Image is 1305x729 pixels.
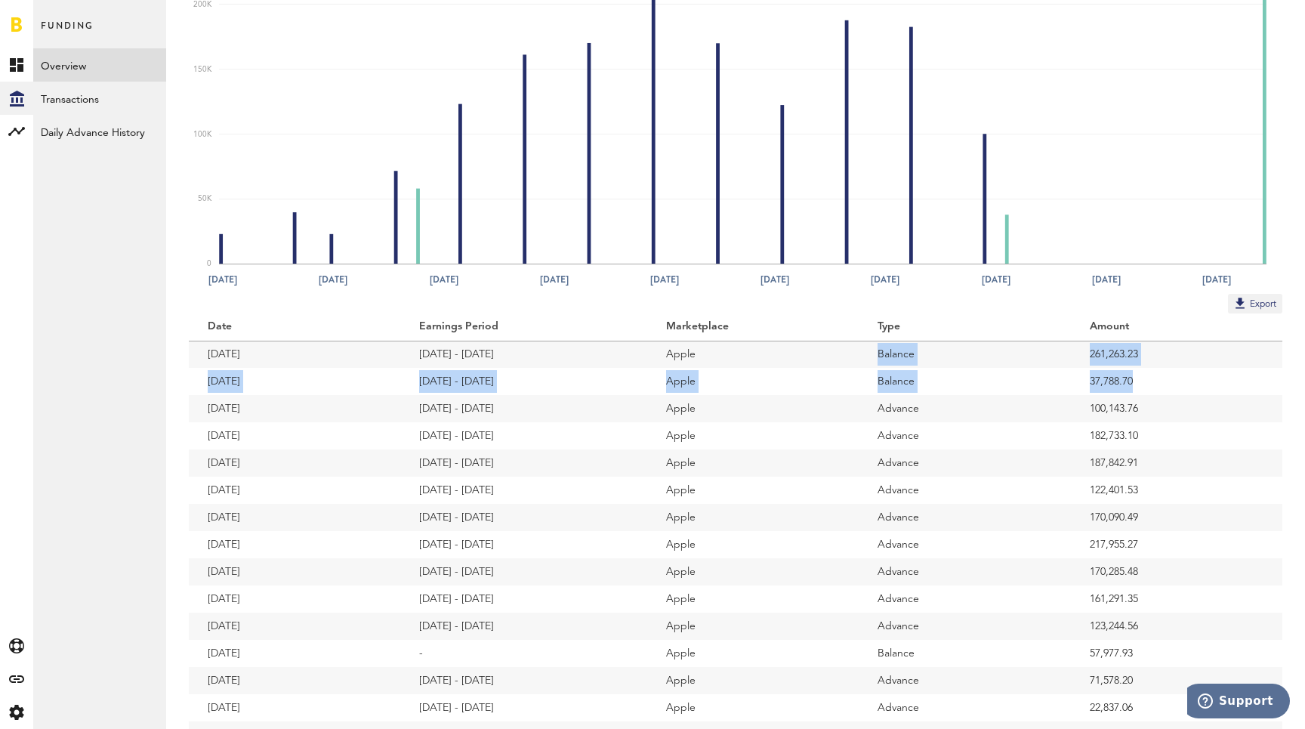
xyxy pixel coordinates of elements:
[1071,585,1282,613] td: 161,291.35
[41,17,94,48] span: Funding
[647,368,859,395] td: Apple
[189,504,400,531] td: [DATE]
[1071,504,1282,531] td: 170,090.49
[189,667,400,694] td: [DATE]
[666,321,730,332] ng-transclude: Marketplace
[859,368,1070,395] td: Balance
[400,477,646,504] td: [DATE] - [DATE]
[859,504,1070,531] td: Advance
[193,66,212,73] text: 150K
[1071,531,1282,558] td: 217,955.27
[400,531,646,558] td: [DATE] - [DATE]
[859,477,1070,504] td: Advance
[647,694,859,721] td: Apple
[650,273,679,286] text: [DATE]
[189,694,400,721] td: [DATE]
[647,667,859,694] td: Apple
[400,613,646,640] td: [DATE] - [DATE]
[33,82,166,115] a: Transactions
[400,504,646,531] td: [DATE] - [DATE]
[1071,368,1282,395] td: 37,788.70
[208,321,233,332] ng-transclude: Date
[400,422,646,449] td: [DATE] - [DATE]
[859,613,1070,640] td: Advance
[982,273,1010,286] text: [DATE]
[319,273,347,286] text: [DATE]
[1202,273,1231,286] text: [DATE]
[189,422,400,449] td: [DATE]
[760,273,789,286] text: [DATE]
[1071,640,1282,667] td: 57,977.93
[647,558,859,585] td: Apple
[198,195,212,202] text: 50K
[859,585,1070,613] td: Advance
[859,640,1070,667] td: Balance
[647,477,859,504] td: Apple
[1232,295,1248,310] img: Export
[1071,613,1282,640] td: 123,244.56
[400,667,646,694] td: [DATE] - [DATE]
[207,260,211,267] text: 0
[859,531,1070,558] td: Advance
[647,613,859,640] td: Apple
[419,321,500,332] ng-transclude: Earnings Period
[540,273,569,286] text: [DATE]
[400,640,646,667] td: -
[400,341,646,368] td: [DATE] - [DATE]
[189,368,400,395] td: [DATE]
[189,585,400,613] td: [DATE]
[189,477,400,504] td: [DATE]
[859,694,1070,721] td: Advance
[1187,684,1290,721] iframe: Opens a widget where you can find more information
[1071,694,1282,721] td: 22,837.06
[189,558,400,585] td: [DATE]
[647,585,859,613] td: Apple
[193,1,212,8] text: 200K
[1071,477,1282,504] td: 122,401.53
[189,613,400,640] td: [DATE]
[878,321,902,332] ng-transclude: Type
[1071,422,1282,449] td: 182,733.10
[1090,321,1131,332] ng-transclude: Amount
[400,449,646,477] td: [DATE] - [DATE]
[400,368,646,395] td: [DATE] - [DATE]
[189,395,400,422] td: [DATE]
[647,341,859,368] td: Apple
[189,531,400,558] td: [DATE]
[33,115,166,148] a: Daily Advance History
[859,395,1070,422] td: Advance
[1071,341,1282,368] td: 261,263.23
[189,640,400,667] td: [DATE]
[647,395,859,422] td: Apple
[400,694,646,721] td: [DATE] - [DATE]
[1092,273,1121,286] text: [DATE]
[647,531,859,558] td: Apple
[1228,294,1282,314] button: Export
[647,422,859,449] td: Apple
[859,667,1070,694] td: Advance
[189,449,400,477] td: [DATE]
[859,449,1070,477] td: Advance
[400,558,646,585] td: [DATE] - [DATE]
[208,273,237,286] text: [DATE]
[430,273,458,286] text: [DATE]
[33,48,166,82] a: Overview
[193,131,212,138] text: 100K
[859,558,1070,585] td: Advance
[189,341,400,368] td: [DATE]
[1071,395,1282,422] td: 100,143.76
[647,504,859,531] td: Apple
[400,395,646,422] td: [DATE] - [DATE]
[859,341,1070,368] td: Balance
[647,640,859,667] td: Apple
[400,585,646,613] td: [DATE] - [DATE]
[647,449,859,477] td: Apple
[859,422,1070,449] td: Advance
[1071,667,1282,694] td: 71,578.20
[871,273,899,286] text: [DATE]
[1071,558,1282,585] td: 170,285.48
[1071,449,1282,477] td: 187,842.91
